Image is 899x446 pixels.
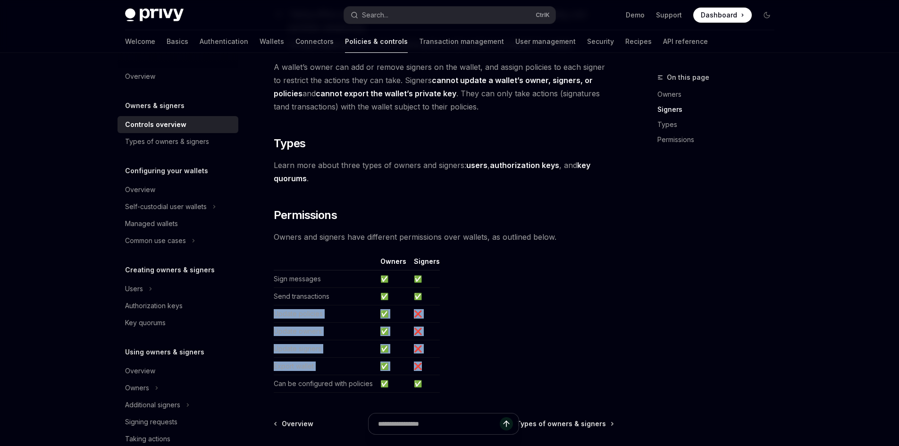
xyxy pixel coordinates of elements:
td: ✅ [377,340,410,358]
div: Taking actions [125,433,170,445]
span: Dashboard [701,10,737,20]
td: ✅ [410,270,440,288]
div: Users [125,283,143,295]
a: Overview [118,181,238,198]
a: Demo [626,10,645,20]
td: ❌ [410,358,440,375]
a: Recipes [625,30,652,53]
a: Connectors [295,30,334,53]
a: Wallets [260,30,284,53]
div: Overview [125,71,155,82]
td: ✅ [377,305,410,323]
a: Key quorums [118,314,238,331]
div: Managed wallets [125,218,178,229]
td: Export wallet [274,358,377,375]
td: Send transactions [274,288,377,305]
td: Update signers [274,340,377,358]
div: Authorization keys [125,300,183,311]
a: Transaction management [419,30,504,53]
a: authorization keys [490,160,559,170]
td: ✅ [410,375,440,393]
a: Owners [657,87,782,102]
a: API reference [663,30,708,53]
td: Update policies [274,305,377,323]
a: Permissions [657,132,782,147]
h5: Using owners & signers [125,346,204,358]
div: Types of owners & signers [125,136,209,147]
span: Ctrl K [536,11,550,19]
div: Controls overview [125,119,186,130]
td: ✅ [377,358,410,375]
td: Sign messages [274,270,377,288]
strong: cannot update a wallet’s owner, signers, or policies [274,76,593,98]
div: Overview [125,184,155,195]
td: ✅ [410,288,440,305]
h5: Creating owners & signers [125,264,215,276]
td: ✅ [377,270,410,288]
button: Search...CtrlK [344,7,555,24]
td: Can be configured with policies [274,375,377,393]
h5: Configuring your wallets [125,165,208,177]
div: Signing requests [125,416,177,428]
td: ❌ [410,340,440,358]
span: Learn more about three types of owners and signers: , , and . [274,159,614,185]
h5: Owners & signers [125,100,185,111]
a: Managed wallets [118,215,238,232]
div: Overview [125,365,155,377]
a: Overview [118,362,238,379]
span: On this page [667,72,709,83]
a: key quorums [274,160,590,184]
td: ❌ [410,323,440,340]
div: Owners [125,382,149,394]
a: Policies & controls [345,30,408,53]
div: Key quorums [125,317,166,328]
a: Welcome [125,30,155,53]
span: Permissions [274,208,337,223]
span: Owners and signers have different permissions over wallets, as outlined below. [274,230,614,244]
div: Additional signers [125,399,180,411]
a: Basics [167,30,188,53]
a: Support [656,10,682,20]
strong: key quorums [274,160,590,183]
button: Send message [500,417,513,430]
a: users [466,160,487,170]
strong: cannot export the wallet’s private key [316,89,456,98]
span: Types [274,136,306,151]
a: Signers [657,102,782,117]
div: Common use cases [125,235,186,246]
a: Authorization keys [118,297,238,314]
td: ✅ [377,288,410,305]
a: Overview [118,68,238,85]
a: Types of owners & signers [118,133,238,150]
th: Owners [377,257,410,270]
button: Toggle dark mode [759,8,774,23]
a: Types [657,117,782,132]
a: Signing requests [118,413,238,430]
th: Signers [410,257,440,270]
a: Security [587,30,614,53]
a: Dashboard [693,8,752,23]
td: ✅ [377,375,410,393]
a: User management [515,30,576,53]
td: ✅ [377,323,410,340]
a: Controls overview [118,116,238,133]
td: ❌ [410,305,440,323]
td: Update owners [274,323,377,340]
a: Authentication [200,30,248,53]
span: A wallet’s owner can add or remove signers on the wallet, and assign policies to each signer to r... [274,60,614,113]
div: Search... [362,9,388,21]
img: dark logo [125,8,184,22]
div: Self-custodial user wallets [125,201,207,212]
